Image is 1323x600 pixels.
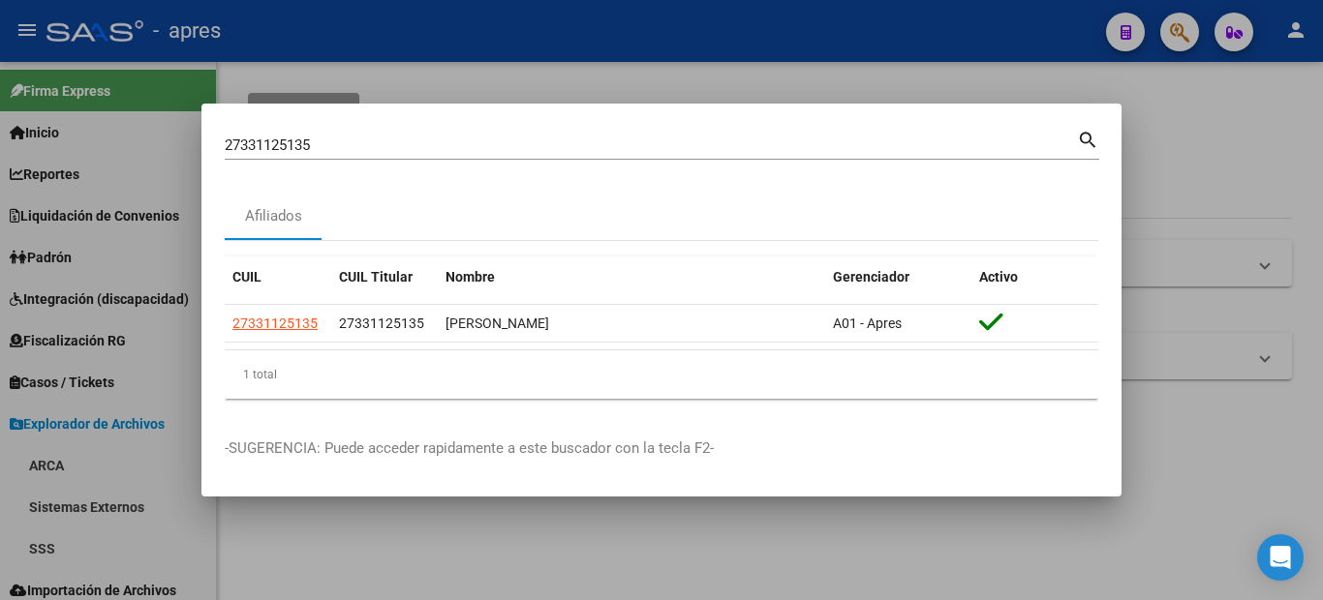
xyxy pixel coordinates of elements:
[1077,127,1099,150] mat-icon: search
[825,256,971,298] datatable-header-cell: Gerenciador
[339,315,424,331] span: 27331125135
[833,315,902,331] span: A01 - Apres
[225,437,1098,460] p: -SUGERENCIA: Puede acceder rapidamente a este buscador con la tecla F2-
[331,256,438,298] datatable-header-cell: CUIL Titular
[245,205,302,227] div: Afiliados
[979,269,1018,285] span: Activo
[232,315,318,331] span: 27331125135
[225,256,331,298] datatable-header-cell: CUIL
[339,269,413,285] span: CUIL Titular
[438,256,825,298] datatable-header-cell: Nombre
[446,313,817,335] div: [PERSON_NAME]
[225,350,1098,399] div: 1 total
[971,256,1098,298] datatable-header-cell: Activo
[1257,534,1304,581] div: Open Intercom Messenger
[232,269,262,285] span: CUIL
[833,269,909,285] span: Gerenciador
[446,269,495,285] span: Nombre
